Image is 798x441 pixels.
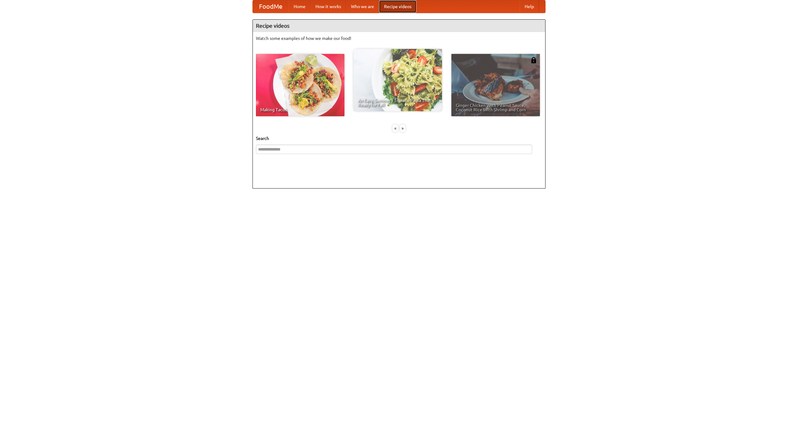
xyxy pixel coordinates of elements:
p: Watch some examples of how we make our food! [256,35,542,41]
a: How it works [310,0,346,13]
h4: Recipe videos [253,20,545,32]
a: Recipe videos [379,0,416,13]
a: Home [289,0,310,13]
a: An Easy, Summery Tomato Pasta That's Ready for Fall [353,49,442,111]
span: An Easy, Summery Tomato Pasta That's Ready for Fall [358,98,438,107]
span: Making Tacos [260,108,340,112]
div: « [392,124,398,132]
a: Making Tacos [256,54,344,116]
a: Who we are [346,0,379,13]
img: 483408.png [531,57,537,63]
a: FoodMe [253,0,289,13]
div: » [400,124,406,132]
a: Help [520,0,539,13]
h5: Search [256,135,542,141]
